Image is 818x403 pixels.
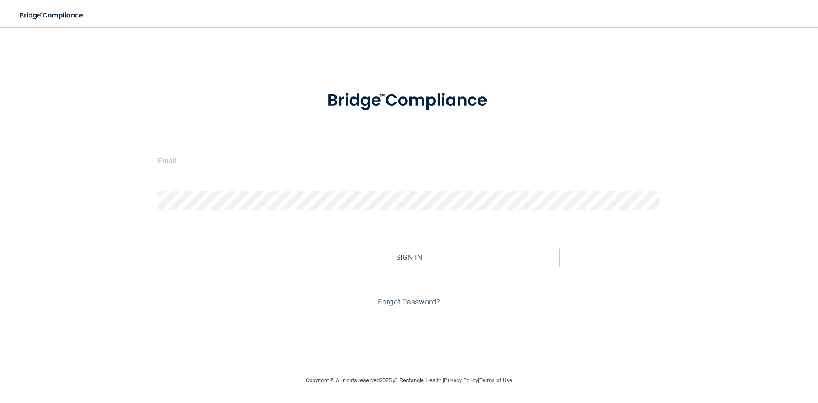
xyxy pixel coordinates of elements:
[259,248,560,267] button: Sign In
[378,297,440,306] a: Forgot Password?
[444,377,478,383] a: Privacy Policy
[253,367,565,394] div: Copyright © All rights reserved 2025 @ Rectangle Health | |
[479,377,512,383] a: Terms of Use
[13,7,91,24] img: bridge_compliance_login_screen.278c3ca4.svg
[310,78,508,123] img: bridge_compliance_login_screen.278c3ca4.svg
[158,151,660,170] input: Email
